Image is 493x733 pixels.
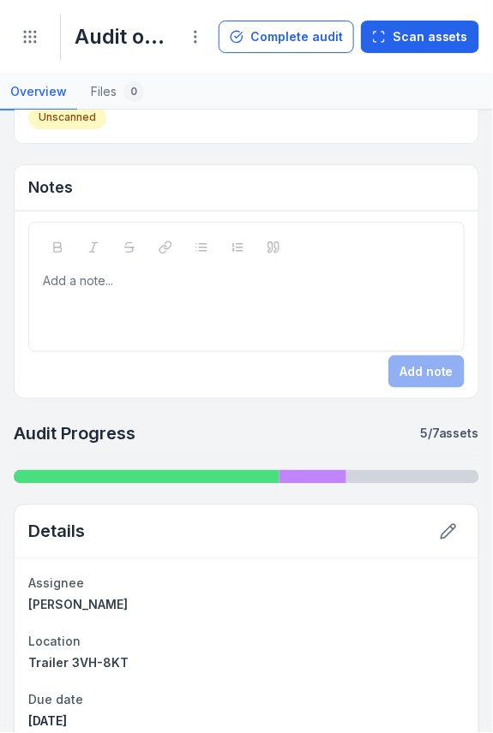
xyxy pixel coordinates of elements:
[28,713,465,730] span: [DATE]
[28,176,73,200] h3: Notes
[361,21,479,53] button: Scan assets
[28,597,465,614] a: [PERSON_NAME]
[28,655,465,672] a: Trailer 3VH-8KT
[14,421,135,445] h2: Audit Progress
[28,656,129,670] span: Trailer 3VH-8KT
[219,21,354,53] button: Complete audit
[28,693,83,707] span: Due date
[28,576,84,591] span: Assignee
[75,23,165,51] h1: Audit of Trailer 3VH-8KT
[81,74,154,110] a: Files0
[420,425,479,442] strong: 5 / 7 assets
[28,520,85,544] h2: Details
[123,81,144,102] div: 0
[28,635,81,649] span: Location
[14,21,46,53] button: Toggle navigation
[28,105,106,129] div: Unscanned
